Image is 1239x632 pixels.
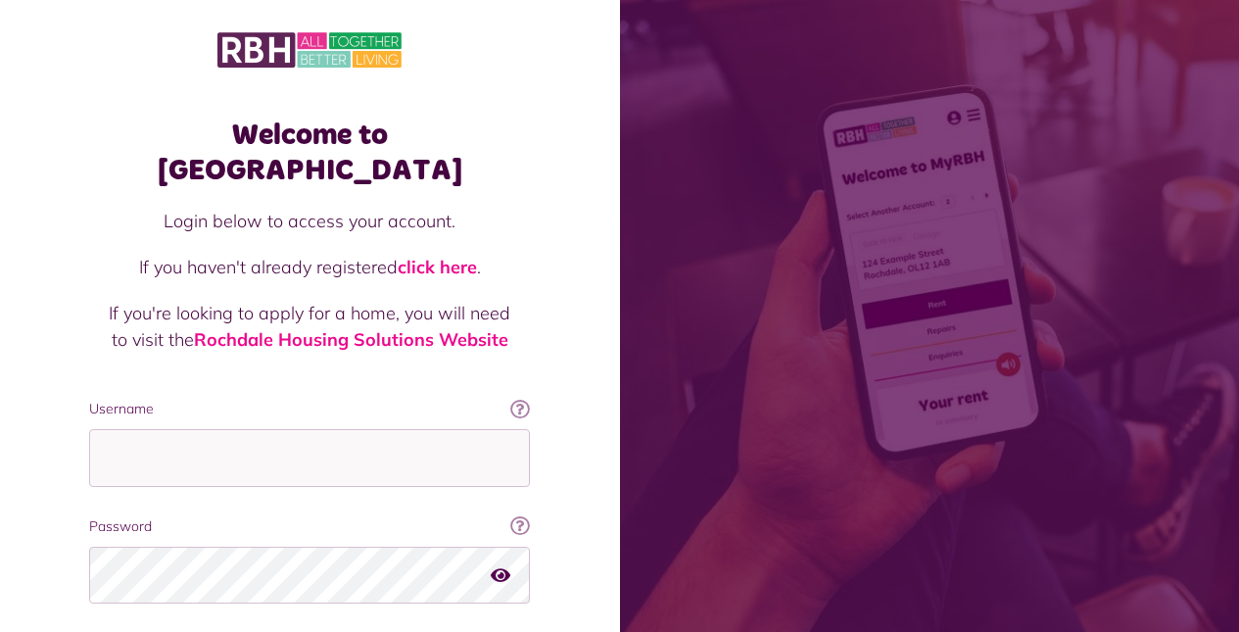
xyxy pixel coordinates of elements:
p: If you haven't already registered . [109,254,510,280]
h1: Welcome to [GEOGRAPHIC_DATA] [89,118,530,188]
p: Login below to access your account. [109,208,510,234]
img: MyRBH [217,29,402,71]
a: click here [398,256,477,278]
label: Username [89,399,530,419]
label: Password [89,516,530,537]
a: Rochdale Housing Solutions Website [194,328,508,351]
p: If you're looking to apply for a home, you will need to visit the [109,300,510,353]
